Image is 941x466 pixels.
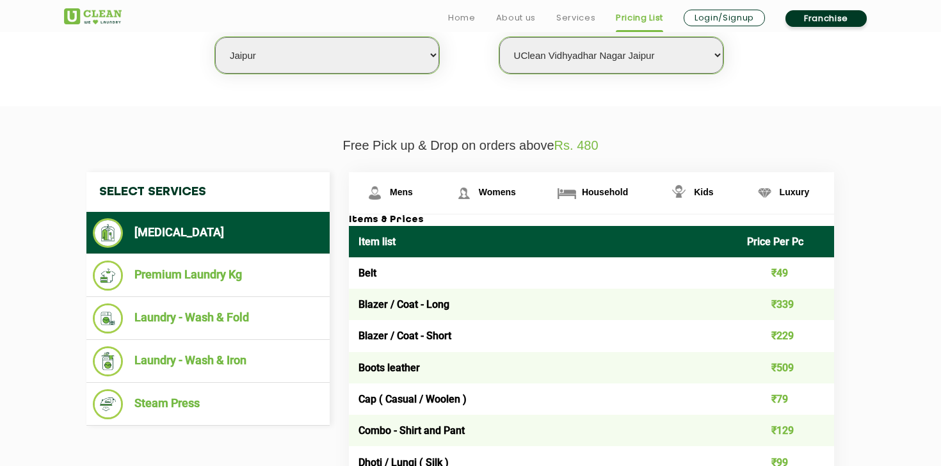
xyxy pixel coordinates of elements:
img: Household [556,182,578,204]
td: ₹49 [737,257,835,289]
img: Womens [453,182,475,204]
img: Laundry - Wash & Iron [93,346,123,376]
img: Luxury [753,182,776,204]
img: Dry Cleaning [93,218,123,248]
span: Household [582,187,628,197]
th: Item list [349,226,737,257]
td: Blazer / Coat - Short [349,320,737,351]
li: [MEDICAL_DATA] [93,218,323,248]
h3: Items & Prices [349,214,834,226]
img: Laundry - Wash & Fold [93,303,123,333]
h4: Select Services [86,172,330,212]
img: Kids [668,182,690,204]
td: ₹79 [737,383,835,415]
li: Steam Press [93,389,323,419]
span: Rs. 480 [554,138,599,152]
td: Belt [349,257,737,289]
a: Login/Signup [684,10,765,26]
img: Mens [364,182,386,204]
td: ₹229 [737,320,835,351]
a: Franchise [785,10,867,27]
span: Mens [390,187,413,197]
img: Steam Press [93,389,123,419]
a: Services [556,10,595,26]
td: Cap ( Casual / Woolen ) [349,383,737,415]
td: ₹509 [737,352,835,383]
td: Combo - Shirt and Pant [349,415,737,446]
img: UClean Laundry and Dry Cleaning [64,8,122,24]
td: ₹339 [737,289,835,320]
span: Womens [479,187,516,197]
td: ₹129 [737,415,835,446]
li: Laundry - Wash & Fold [93,303,323,333]
th: Price Per Pc [737,226,835,257]
li: Premium Laundry Kg [93,261,323,291]
a: About us [496,10,536,26]
a: Home [448,10,476,26]
li: Laundry - Wash & Iron [93,346,323,376]
img: Premium Laundry Kg [93,261,123,291]
td: Blazer / Coat - Long [349,289,737,320]
span: Luxury [780,187,810,197]
td: Boots leather [349,352,737,383]
span: Kids [694,187,713,197]
p: Free Pick up & Drop on orders above [64,138,877,153]
a: Pricing List [616,10,663,26]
